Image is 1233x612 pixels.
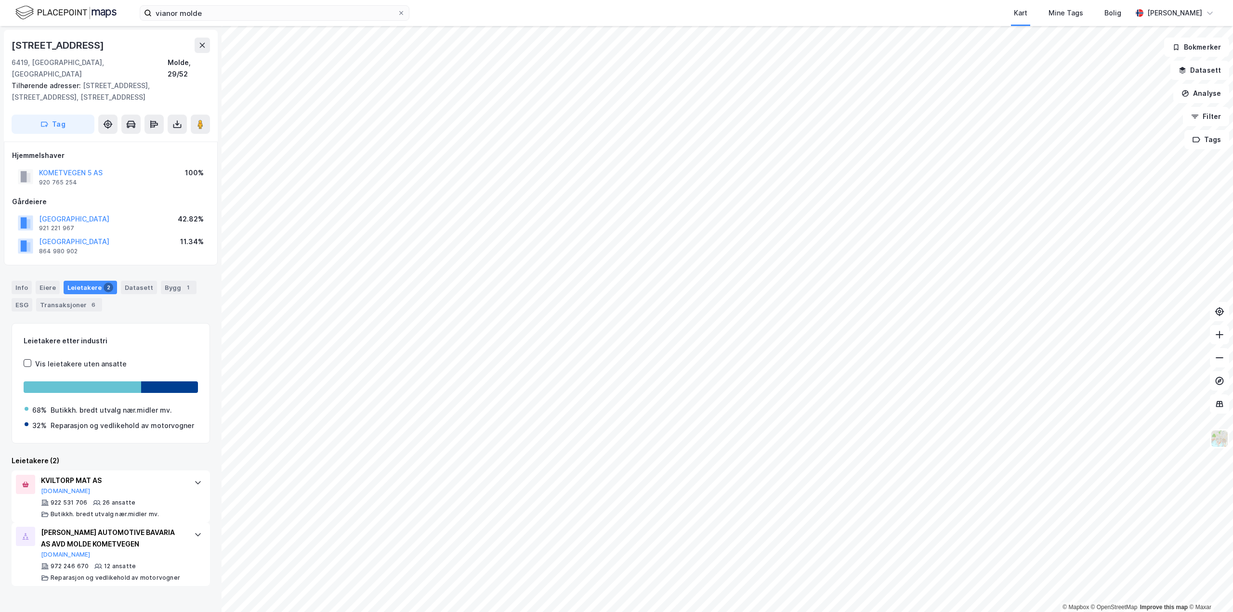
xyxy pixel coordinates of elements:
[51,510,159,518] div: Butikkh. bredt utvalg nær.midler mv.
[1140,604,1188,611] a: Improve this map
[1147,7,1202,19] div: [PERSON_NAME]
[51,574,180,582] div: Reparasjon og vedlikehold av motorvogner
[41,475,184,486] div: KVILTORP MAT AS
[152,6,397,20] input: Søk på adresse, matrikkel, gårdeiere, leietakere eller personer
[1183,107,1229,126] button: Filter
[51,420,194,431] div: Reparasjon og vedlikehold av motorvogner
[15,4,117,21] img: logo.f888ab2527a4732fd821a326f86c7f29.svg
[39,224,74,232] div: 921 221 967
[32,420,47,431] div: 32%
[12,38,106,53] div: [STREET_ADDRESS]
[1091,604,1138,611] a: OpenStreetMap
[121,281,157,294] div: Datasett
[1185,566,1233,612] iframe: Chat Widget
[1184,130,1229,149] button: Tags
[64,281,117,294] div: Leietakere
[104,283,113,292] div: 2
[1185,566,1233,612] div: Kontrollprogram for chat
[12,115,94,134] button: Tag
[36,298,102,312] div: Transaksjoner
[12,455,210,467] div: Leietakere (2)
[12,298,32,312] div: ESG
[41,551,91,559] button: [DOMAIN_NAME]
[39,179,77,186] div: 920 765 254
[1173,84,1229,103] button: Analyse
[1104,7,1121,19] div: Bolig
[183,283,193,292] div: 1
[51,562,89,570] div: 972 246 670
[1014,7,1027,19] div: Kart
[168,57,210,80] div: Molde, 29/52
[12,80,202,103] div: [STREET_ADDRESS], [STREET_ADDRESS], [STREET_ADDRESS]
[12,57,168,80] div: 6419, [GEOGRAPHIC_DATA], [GEOGRAPHIC_DATA]
[24,335,198,347] div: Leietakere etter industri
[104,562,136,570] div: 12 ansatte
[180,236,204,247] div: 11.34%
[41,487,91,495] button: [DOMAIN_NAME]
[12,81,83,90] span: Tilhørende adresser:
[103,499,135,507] div: 26 ansatte
[89,300,98,310] div: 6
[1062,604,1089,611] a: Mapbox
[41,527,184,550] div: [PERSON_NAME] AUTOMOTIVE BAVARIA AS AVD MOLDE KOMETVEGEN
[51,499,87,507] div: 922 531 706
[35,358,127,370] div: Vis leietakere uten ansatte
[36,281,60,294] div: Eiere
[39,247,78,255] div: 864 980 902
[12,281,32,294] div: Info
[1210,430,1229,448] img: Z
[178,213,204,225] div: 42.82%
[12,196,210,208] div: Gårdeiere
[161,281,197,294] div: Bygg
[12,150,210,161] div: Hjemmelshaver
[1164,38,1229,57] button: Bokmerker
[1049,7,1083,19] div: Mine Tags
[1170,61,1229,80] button: Datasett
[32,404,47,416] div: 68%
[51,404,172,416] div: Butikkh. bredt utvalg nær.midler mv.
[185,167,204,179] div: 100%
